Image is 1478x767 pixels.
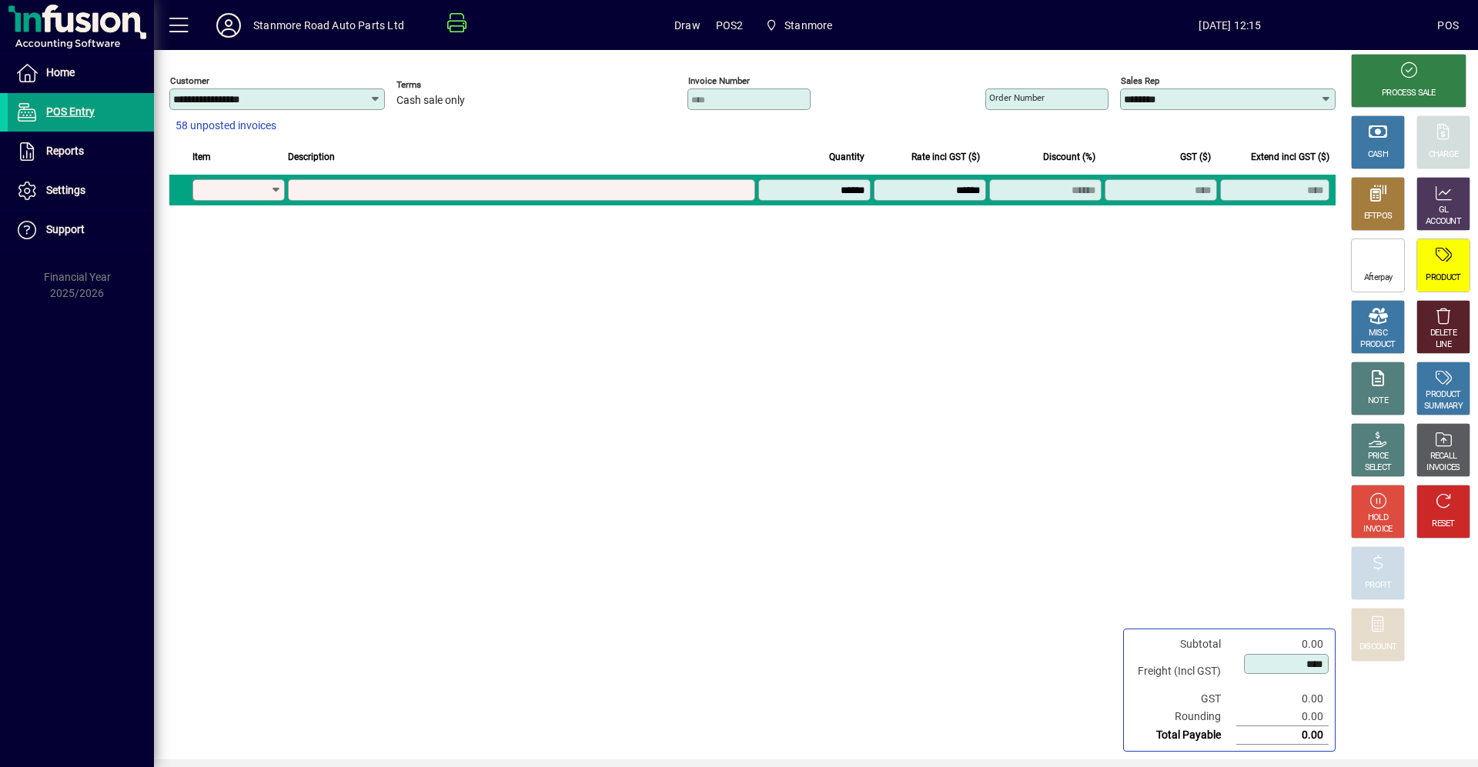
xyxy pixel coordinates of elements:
mat-label: Invoice number [688,75,750,86]
div: RECALL [1430,451,1457,462]
mat-label: Order number [989,92,1045,103]
span: Terms [396,80,489,90]
span: 58 unposted invoices [176,118,276,134]
div: PRODUCT [1426,272,1460,284]
span: Reports [46,145,84,157]
td: 0.00 [1236,635,1329,653]
span: [DATE] 12:15 [1022,13,1437,38]
span: Settings [46,184,85,196]
div: Stanmore Road Auto Parts Ltd [253,13,404,38]
div: INVOICE [1363,524,1392,535]
div: CHARGE [1429,149,1459,161]
a: Reports [8,132,154,171]
td: Total Payable [1130,726,1236,745]
span: Stanmore [759,12,839,39]
div: ACCOUNT [1426,216,1461,228]
div: Afterpay [1364,272,1392,284]
span: Discount (%) [1043,148,1095,165]
span: Description [288,148,335,165]
span: GST ($) [1180,148,1211,165]
a: Home [8,54,154,92]
span: Item [192,148,211,165]
button: Profile [204,12,253,39]
span: Home [46,66,75,78]
div: PROFIT [1365,580,1391,592]
mat-label: Customer [170,75,209,86]
div: NOTE [1368,395,1388,407]
td: GST [1130,690,1236,708]
div: INVOICES [1426,462,1460,474]
div: SUMMARY [1424,401,1463,412]
div: PRICE [1368,451,1389,462]
span: Quantity [829,148,864,165]
div: DELETE [1430,328,1456,339]
div: HOLD [1368,512,1388,524]
a: Support [8,211,154,249]
td: Subtotal [1130,635,1236,653]
div: PRODUCT [1426,389,1460,401]
span: Support [46,223,85,235]
td: Freight (Incl GST) [1130,653,1236,690]
span: Draw [674,13,701,38]
span: Stanmore [784,13,832,38]
div: GL [1439,205,1449,216]
div: SELECT [1365,462,1392,474]
span: POS2 [716,13,744,38]
td: 0.00 [1236,726,1329,745]
div: EFTPOS [1364,211,1393,222]
div: PRODUCT [1360,339,1395,351]
div: DISCOUNT [1359,642,1396,653]
button: 58 unposted invoices [169,112,283,140]
div: LINE [1436,339,1451,351]
div: PROCESS SALE [1382,88,1436,99]
span: Rate incl GST ($) [911,148,980,165]
mat-label: Sales rep [1121,75,1159,86]
span: Extend incl GST ($) [1251,148,1329,165]
span: Cash sale only [396,95,465,107]
div: POS [1437,13,1459,38]
div: RESET [1432,519,1455,530]
td: 0.00 [1236,690,1329,708]
a: Settings [8,172,154,210]
td: 0.00 [1236,708,1329,726]
div: MISC [1369,328,1387,339]
td: Rounding [1130,708,1236,726]
span: POS Entry [46,105,95,118]
div: CASH [1368,149,1388,161]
